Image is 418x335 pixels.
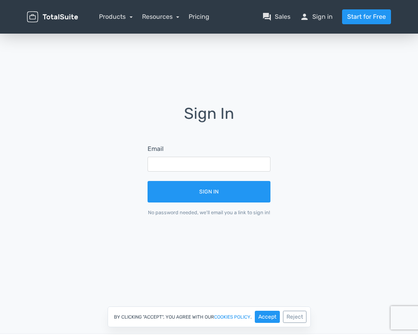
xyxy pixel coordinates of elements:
[255,311,280,323] button: Accept
[99,13,133,20] a: Products
[300,12,309,21] span: person
[137,105,281,133] h1: Sign In
[148,144,164,154] label: Email
[142,13,180,20] a: Resources
[262,12,272,21] span: question_answer
[262,12,290,21] a: question_answerSales
[148,209,270,216] div: No password needed, we'll email you a link to sign in!
[300,12,333,21] a: personSign in
[27,11,78,22] img: TotalSuite for WordPress
[283,311,306,323] button: Reject
[342,9,391,24] a: Start for Free
[148,181,270,202] button: Sign In
[214,315,250,319] a: cookies policy
[189,12,209,21] a: Pricing
[108,306,311,327] div: By clicking "Accept", you agree with our .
